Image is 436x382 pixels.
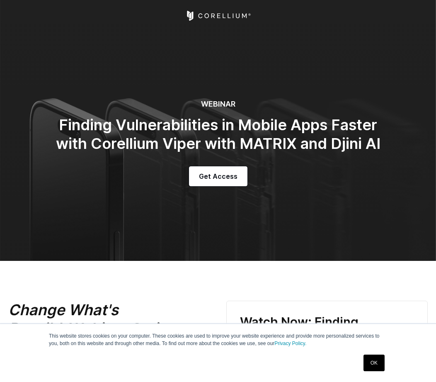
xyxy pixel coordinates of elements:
h3: Watch Now: Finding Vulnerabilities in Mobile Apps Faster [240,314,414,361]
p: This website stores cookies on your computer. These cookies are used to improve your website expe... [49,332,387,347]
h2: Finding Vulnerabilities in Mobile Apps Faster with Corellium Viper with MATRIX and Djini AI [52,116,384,153]
span: Get Access [199,171,237,181]
a: Get Access [189,166,247,186]
a: Corellium Home [185,11,251,21]
a: Privacy Policy. [274,341,306,346]
em: Change What's Possible [8,301,119,338]
h6: WEBINAR [52,100,384,109]
h2: Webinar Series [8,301,190,338]
a: OK [363,355,385,371]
